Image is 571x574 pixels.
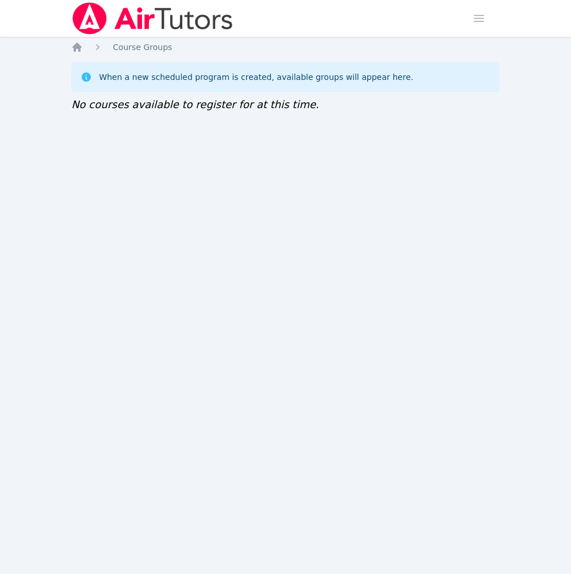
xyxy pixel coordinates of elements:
[113,41,172,53] a: Course Groups
[99,71,413,83] div: When a new scheduled program is created, available groups will appear here.
[71,98,319,110] span: No courses available to register for at this time.
[113,43,172,52] span: Course Groups
[71,41,500,53] nav: Breadcrumb
[71,2,234,35] img: Air Tutors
